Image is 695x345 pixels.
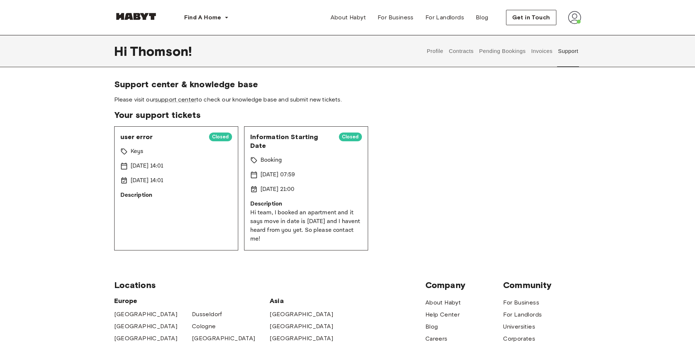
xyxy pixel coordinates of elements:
a: [GEOGRAPHIC_DATA] [270,322,333,331]
button: Support [557,35,579,67]
span: Europe [114,296,270,305]
span: Get in Touch [512,13,550,22]
span: user error [120,133,203,141]
span: Hi [114,43,130,59]
button: Pending Bookings [478,35,527,67]
a: [GEOGRAPHIC_DATA] [114,334,178,343]
p: Booking [260,156,282,165]
a: [GEOGRAPHIC_DATA] [114,310,178,319]
a: [GEOGRAPHIC_DATA] [270,334,333,343]
a: For Landlords [420,10,470,25]
span: Company [425,280,503,291]
p: Hi team, I booked an apartment and it says move in date is [DATE] and I havent heard from you yet... [250,208,362,244]
span: Find A Home [184,13,221,22]
p: Description [250,200,362,208]
button: Profile [426,35,444,67]
p: Keys [131,147,144,156]
span: For Business [378,13,414,22]
span: Thomson ! [130,43,192,59]
img: avatar [568,11,581,24]
a: Careers [425,334,448,343]
a: Blog [425,322,438,331]
span: About Habyt [331,13,366,22]
p: [DATE] 21:00 [260,185,295,194]
a: [GEOGRAPHIC_DATA] [114,322,178,331]
a: [GEOGRAPHIC_DATA] [192,334,255,343]
a: Corporates [503,334,535,343]
a: Cologne [192,322,216,331]
a: Blog [470,10,494,25]
p: [DATE] 14:01 [131,162,163,170]
span: Locations [114,280,425,291]
p: [DATE] 07:59 [260,170,295,179]
div: user profile tabs [424,35,581,67]
span: Your support tickets [114,110,581,120]
span: Closed [209,133,232,141]
span: Asia [270,296,347,305]
button: Invoices [530,35,553,67]
span: Information Starting Date [250,133,333,150]
a: [GEOGRAPHIC_DATA] [270,310,333,319]
span: For Landlords [425,13,464,22]
a: About Habyt [325,10,372,25]
a: For Business [503,298,539,307]
a: Help Center [425,310,460,319]
p: [DATE] 14:01 [131,176,163,185]
span: Community [503,280,581,291]
a: Dusseldorf [192,310,222,319]
span: Support center & knowledge base [114,79,581,90]
a: For Business [372,10,420,25]
img: Habyt [114,13,158,20]
a: About Habyt [425,298,461,307]
button: Contracts [448,35,475,67]
span: Please visit our to check our knowledge base and submit new tickets. [114,96,581,104]
button: Find A Home [178,10,235,25]
a: For Landlords [503,310,542,319]
span: Closed [339,133,362,141]
p: Description [120,191,232,200]
span: Blog [476,13,489,22]
a: Universities [503,322,535,331]
a: support center [155,96,196,103]
button: Get in Touch [506,10,556,25]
